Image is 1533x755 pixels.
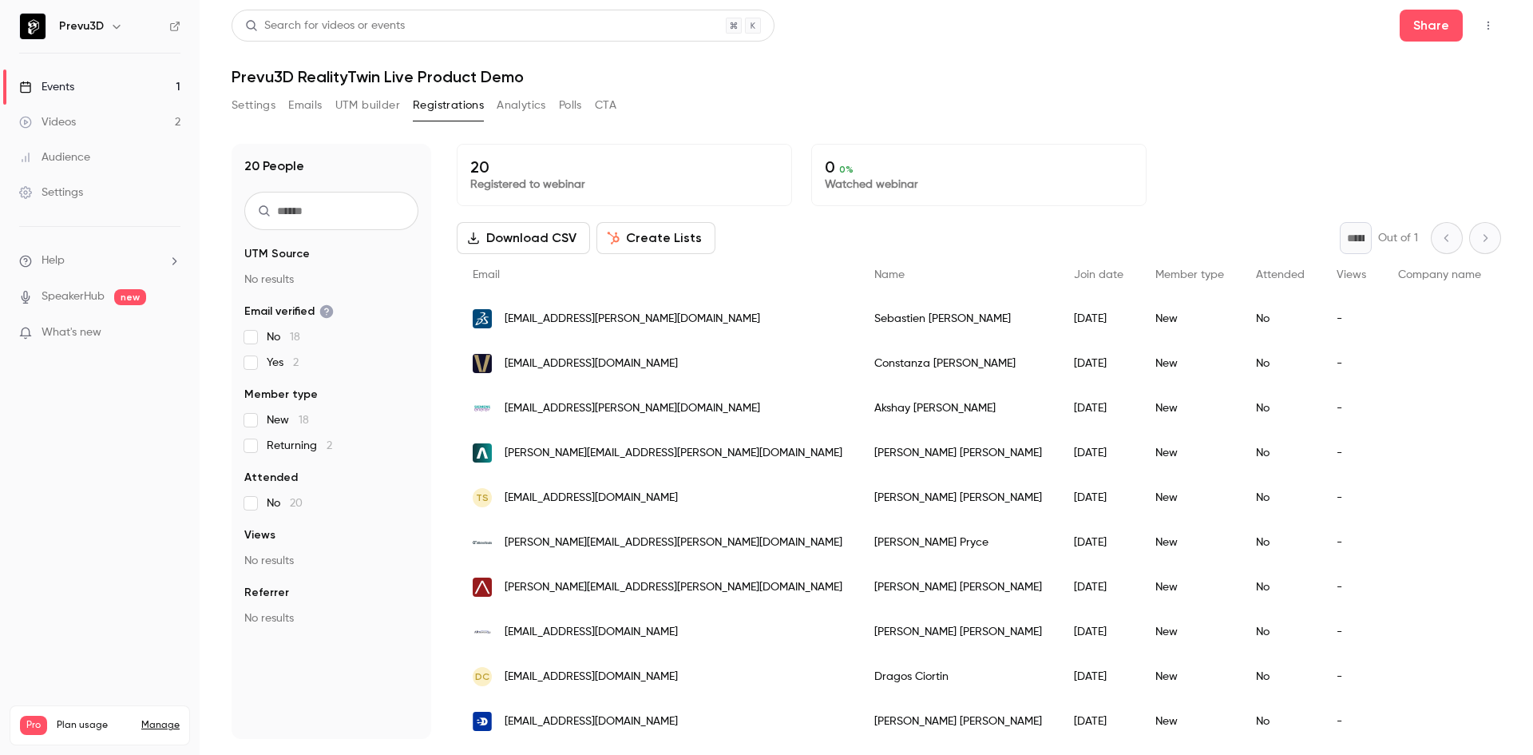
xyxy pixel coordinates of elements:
div: No [1240,520,1321,565]
p: Registered to webinar [470,177,778,193]
div: No [1240,341,1321,386]
img: armavericks.com [473,622,492,642]
div: [PERSON_NAME] [PERSON_NAME] [858,431,1058,475]
p: No results [244,610,418,626]
div: New [1139,386,1240,431]
span: No [267,329,300,345]
iframe: Noticeable Trigger [161,326,180,340]
div: New [1139,475,1240,520]
span: Plan usage [57,719,132,732]
div: No [1240,565,1321,610]
div: New [1139,565,1240,610]
span: [PERSON_NAME][EMAIL_ADDRESS][PERSON_NAME][DOMAIN_NAME] [505,534,842,551]
span: 0 % [839,164,854,175]
div: Constanza [PERSON_NAME] [858,341,1058,386]
span: Yes [267,355,299,371]
li: help-dropdown-opener [19,252,180,269]
div: [PERSON_NAME] [PERSON_NAME] [858,475,1058,520]
span: [EMAIL_ADDRESS][DOMAIN_NAME] [505,490,678,507]
img: 3ds.com [473,309,492,328]
img: aec360.co.uk [473,443,492,463]
div: Search for videos or events [245,18,405,34]
div: Audience [19,149,90,165]
span: DC [475,670,489,684]
div: [PERSON_NAME] [PERSON_NAME] [858,610,1058,654]
div: No [1240,386,1321,431]
button: Registrations [413,93,484,118]
div: [DATE] [1058,431,1139,475]
div: New [1139,296,1240,341]
div: [DATE] [1058,520,1139,565]
div: New [1139,654,1240,699]
p: 20 [470,157,778,177]
span: UTM Source [244,246,310,262]
span: [EMAIL_ADDRESS][PERSON_NAME][DOMAIN_NAME] [505,400,760,417]
div: - [1321,341,1382,386]
span: Referrer [244,585,289,601]
p: 0 [825,157,1133,177]
div: Settings [19,185,83,201]
div: [PERSON_NAME] [PERSON_NAME] [858,699,1058,744]
div: - [1321,565,1382,610]
div: [DATE] [1058,699,1139,744]
div: No [1240,296,1321,341]
img: Prevu3D [20,14,46,39]
section: facet-groups [244,246,418,626]
span: Member type [1155,269,1224,280]
img: arcurve.com [473,578,492,597]
div: Videos [19,114,76,130]
div: New [1139,520,1240,565]
span: [EMAIL_ADDRESS][DOMAIN_NAME] [505,356,678,372]
span: Returning [267,438,332,454]
span: [EMAIL_ADDRESS][DOMAIN_NAME] [505,713,678,730]
span: 2 [293,357,299,368]
button: Share [1400,10,1463,42]
span: Help [42,252,65,269]
button: CTA [595,93,616,118]
span: [PERSON_NAME][EMAIL_ADDRESS][PERSON_NAME][DOMAIN_NAME] [505,445,842,462]
span: 2 [327,440,332,451]
div: No [1240,610,1321,654]
a: SpeakerHub [42,288,105,305]
button: Settings [232,93,275,118]
div: [DATE] [1058,386,1139,431]
div: [PERSON_NAME] [PERSON_NAME] [858,565,1058,610]
span: TS [476,491,489,505]
div: - [1321,296,1382,341]
div: Dragos Ciortin [858,654,1058,699]
img: atkinsrealis.com [473,541,492,543]
span: Email verified [244,304,334,320]
div: [DATE] [1058,296,1139,341]
button: Download CSV [457,222,590,254]
div: No [1240,431,1321,475]
img: ellisdon.com [473,712,492,731]
div: New [1139,699,1240,744]
h1: 20 People [244,157,304,176]
button: Create Lists [596,222,715,254]
span: Join date [1074,269,1123,280]
span: [PERSON_NAME][EMAIL_ADDRESS][PERSON_NAME][DOMAIN_NAME] [505,579,842,596]
h6: Prevu3D [59,18,104,34]
div: - [1321,610,1382,654]
div: Sebastien [PERSON_NAME] [858,296,1058,341]
div: New [1139,431,1240,475]
div: - [1321,475,1382,520]
div: [DATE] [1058,565,1139,610]
span: New [267,412,309,428]
div: - [1321,431,1382,475]
span: Attended [244,470,298,486]
a: Manage [141,719,180,732]
div: [DATE] [1058,654,1139,699]
span: No [267,495,303,511]
div: - [1321,654,1382,699]
div: No [1240,654,1321,699]
div: - [1321,520,1382,565]
span: 18 [299,415,309,426]
div: New [1139,610,1240,654]
div: [DATE] [1058,341,1139,386]
div: New [1139,341,1240,386]
span: [EMAIL_ADDRESS][DOMAIN_NAME] [505,669,678,685]
span: 18 [290,332,300,343]
span: Views [244,527,275,543]
div: No [1240,699,1321,744]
